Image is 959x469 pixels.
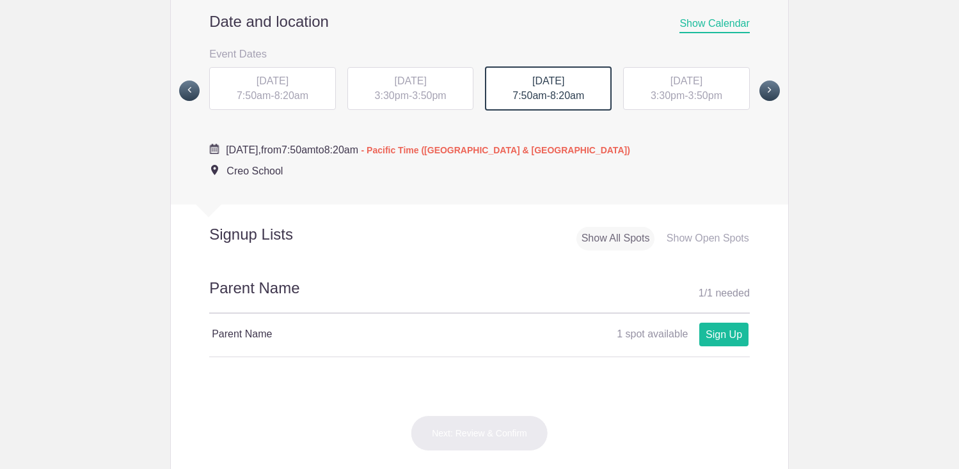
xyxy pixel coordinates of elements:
[704,288,707,298] span: /
[209,44,750,63] h3: Event Dates
[361,145,630,155] span: - Pacific Time ([GEOGRAPHIC_DATA] & [GEOGRAPHIC_DATA])
[226,144,261,155] span: [DATE],
[226,144,630,155] span: from to
[274,90,308,101] span: 8:20am
[171,225,377,244] h2: Signup Lists
[394,75,426,86] span: [DATE]
[622,66,750,111] button: [DATE] 3:30pm-3:50pm
[484,66,612,112] button: [DATE] 7:50am-8:20am
[679,18,749,33] span: Show Calendar
[209,12,750,31] h2: Date and location
[670,75,702,86] span: [DATE]
[688,90,722,101] span: 3:50pm
[324,144,358,155] span: 8:20am
[226,165,283,176] span: Creo School
[550,90,584,101] span: 8:20am
[209,144,219,154] img: Cal purple
[281,144,315,155] span: 7:50am
[412,90,446,101] span: 3:50pm
[532,75,564,86] span: [DATE]
[211,165,218,175] img: Event location
[212,327,479,342] h4: Parent Name
[651,90,685,101] span: 3:30pm
[576,227,655,250] div: Show All Spots
[485,66,612,111] div: -
[699,323,749,346] a: Sign Up
[699,284,750,303] div: 1 1 needed
[209,277,750,314] h2: Parent Name
[512,90,546,101] span: 7:50am
[623,67,750,111] div: -
[347,66,475,111] button: [DATE] 3:30pm-3:50pm
[662,227,754,250] div: Show Open Spots
[375,90,409,101] span: 3:30pm
[209,66,337,111] button: [DATE] 7:50am-8:20am
[209,67,336,111] div: -
[237,90,271,101] span: 7:50am
[617,328,688,339] span: 1 spot available
[257,75,289,86] span: [DATE]
[347,67,474,111] div: -
[411,415,548,451] button: Next: Review & Confirm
